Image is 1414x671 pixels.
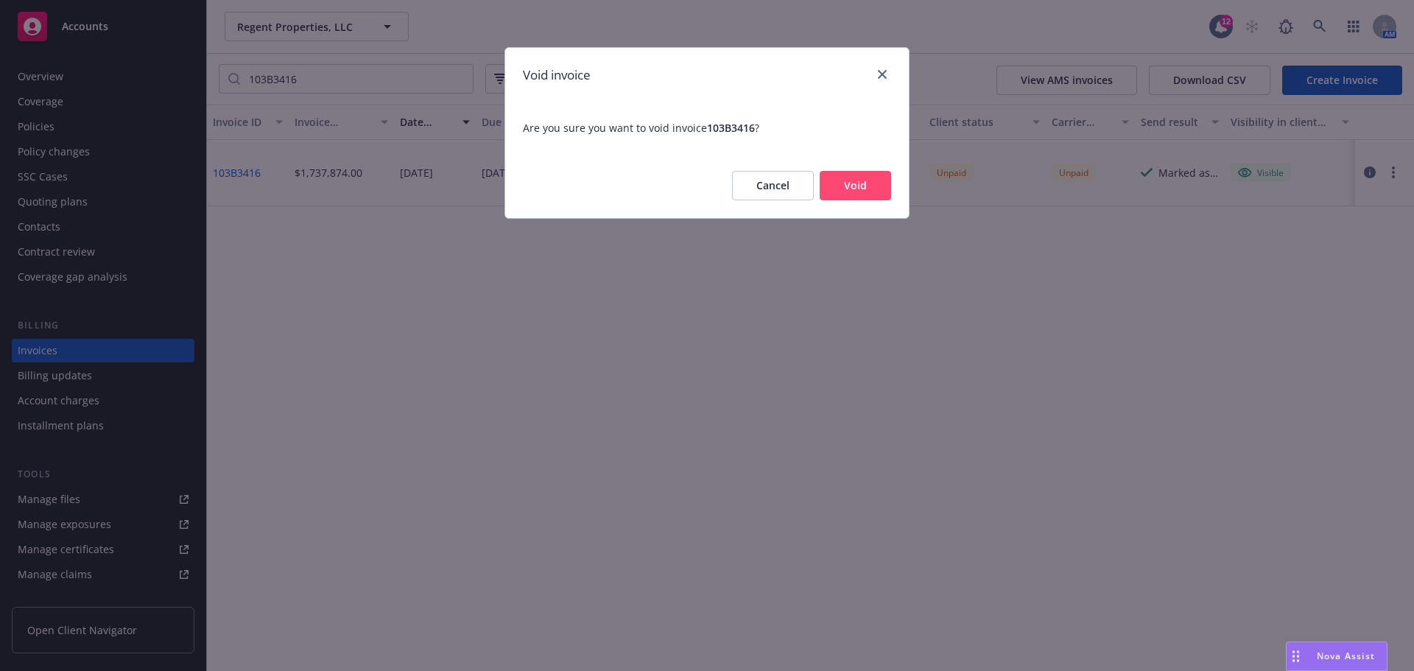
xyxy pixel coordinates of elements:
[873,66,891,83] a: close
[523,66,591,85] h1: Void invoice
[1286,642,1387,671] button: Nova Assist
[505,102,909,153] span: Are you sure you want to void invoice ?
[1287,642,1305,670] div: Drag to move
[1317,650,1375,662] span: Nova Assist
[820,171,891,200] button: Void
[707,121,755,135] span: 103B3416
[732,171,814,200] button: Cancel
